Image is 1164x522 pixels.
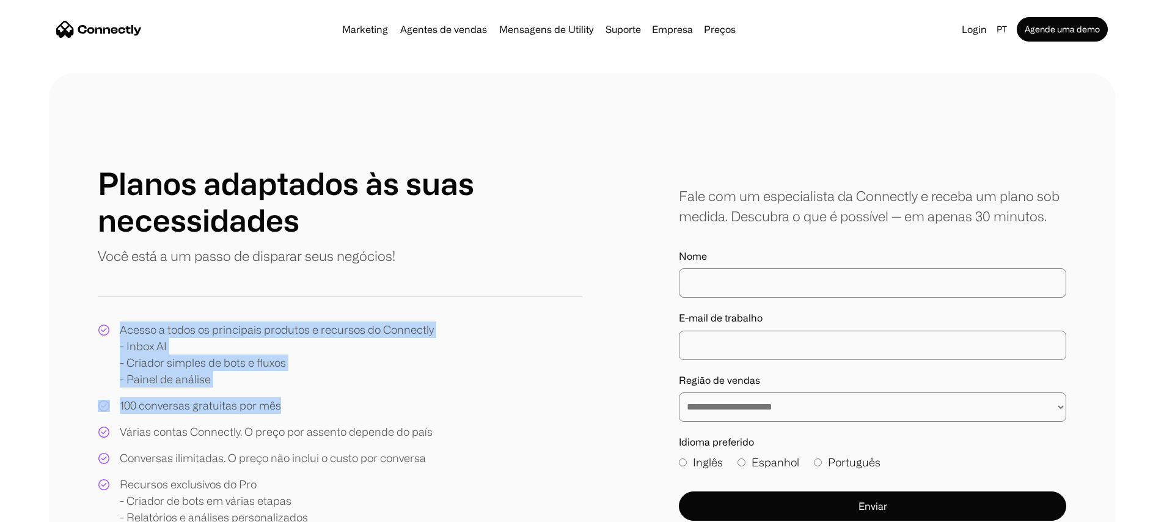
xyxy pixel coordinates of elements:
a: Preços [699,24,741,34]
label: Região de vendas [679,375,1066,386]
div: Empresa [648,21,697,38]
input: Inglês [679,458,687,466]
a: Mensagens de Utility [494,24,598,34]
label: Inglês [679,454,723,471]
input: Espanhol [738,458,745,466]
div: Acesso a todos os principais produtos e recursos do Connectly - Inbox AI - Criador simples de bot... [120,322,434,388]
div: 100 conversas gratuitas por mês [120,397,281,414]
p: Você está a um passo de disparar seus negócios! [98,246,395,266]
ul: Language list [24,501,73,518]
a: Agentes de vendas [395,24,492,34]
div: Fale com um especialista da Connectly e receba um plano sob medida. Descubra o que é possível — e... [679,186,1066,226]
div: pt [997,21,1007,38]
label: E-mail de trabalho [679,312,1066,324]
label: Português [814,454,880,471]
a: Agende uma demo [1017,17,1108,42]
label: Espanhol [738,454,799,471]
div: Conversas ilimitadas. O preço não inclui o custo por conversa [120,450,426,466]
label: Idioma preferido [679,436,1066,448]
h1: Planos adaptados às suas necessidades [98,165,582,238]
div: Empresa [652,21,693,38]
a: Login [957,21,992,38]
button: Enviar [679,491,1066,521]
div: pt [992,21,1014,38]
a: Marketing [337,24,393,34]
a: home [56,20,142,39]
input: Português [814,458,822,466]
a: Suporte [601,24,646,34]
aside: Language selected: Português (Brasil) [12,499,73,518]
div: Várias contas Connectly. O preço por assento depende do país [120,424,433,440]
label: Nome [679,251,1066,262]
